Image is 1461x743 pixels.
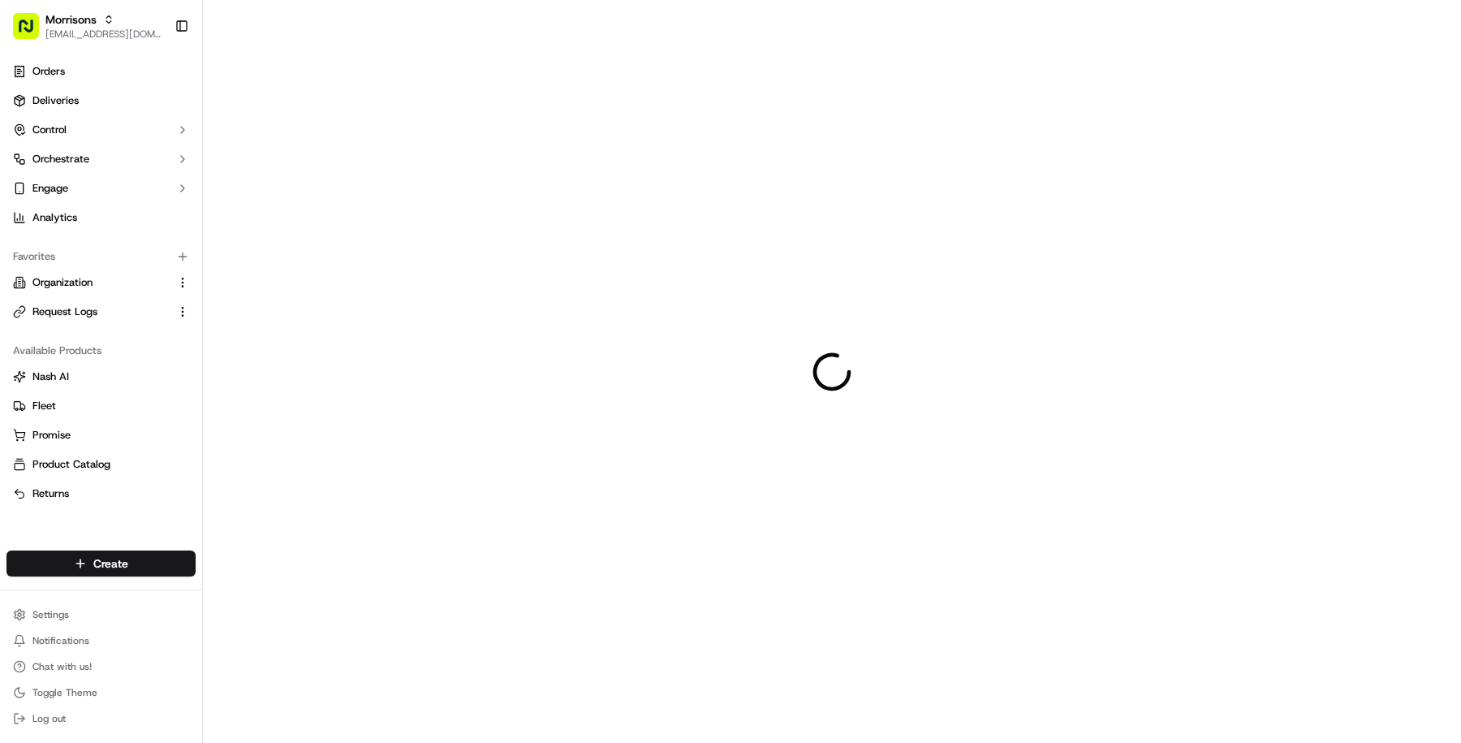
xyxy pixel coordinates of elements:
[6,629,196,652] button: Notifications
[6,681,196,704] button: Toggle Theme
[6,551,196,577] button: Create
[13,457,189,472] a: Product Catalog
[6,244,196,270] div: Favorites
[45,11,97,28] button: Morrisons
[32,686,97,699] span: Toggle Theme
[6,364,196,390] button: Nash AI
[13,369,189,384] a: Nash AI
[32,123,67,137] span: Control
[6,146,196,172] button: Orchestrate
[93,555,128,572] span: Create
[32,428,71,443] span: Promise
[6,299,196,325] button: Request Logs
[13,305,170,319] a: Request Logs
[6,175,196,201] button: Engage
[6,58,196,84] a: Orders
[32,305,97,319] span: Request Logs
[6,338,196,364] div: Available Products
[32,64,65,79] span: Orders
[13,428,189,443] a: Promise
[6,6,168,45] button: Morrisons[EMAIL_ADDRESS][DOMAIN_NAME]
[6,451,196,477] button: Product Catalog
[13,486,189,501] a: Returns
[6,481,196,507] button: Returns
[45,28,162,41] button: [EMAIL_ADDRESS][DOMAIN_NAME]
[32,181,68,196] span: Engage
[32,660,92,673] span: Chat with us!
[32,486,69,501] span: Returns
[6,117,196,143] button: Control
[6,88,196,114] a: Deliveries
[32,712,66,725] span: Log out
[6,393,196,419] button: Fleet
[6,205,196,231] a: Analytics
[13,275,170,290] a: Organization
[6,707,196,730] button: Log out
[32,275,93,290] span: Organization
[32,399,56,413] span: Fleet
[32,608,69,621] span: Settings
[32,152,89,166] span: Orchestrate
[32,210,77,225] span: Analytics
[32,93,79,108] span: Deliveries
[6,422,196,448] button: Promise
[6,603,196,626] button: Settings
[6,655,196,678] button: Chat with us!
[13,399,189,413] a: Fleet
[32,457,110,472] span: Product Catalog
[32,369,69,384] span: Nash AI
[6,270,196,296] button: Organization
[32,634,89,647] span: Notifications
